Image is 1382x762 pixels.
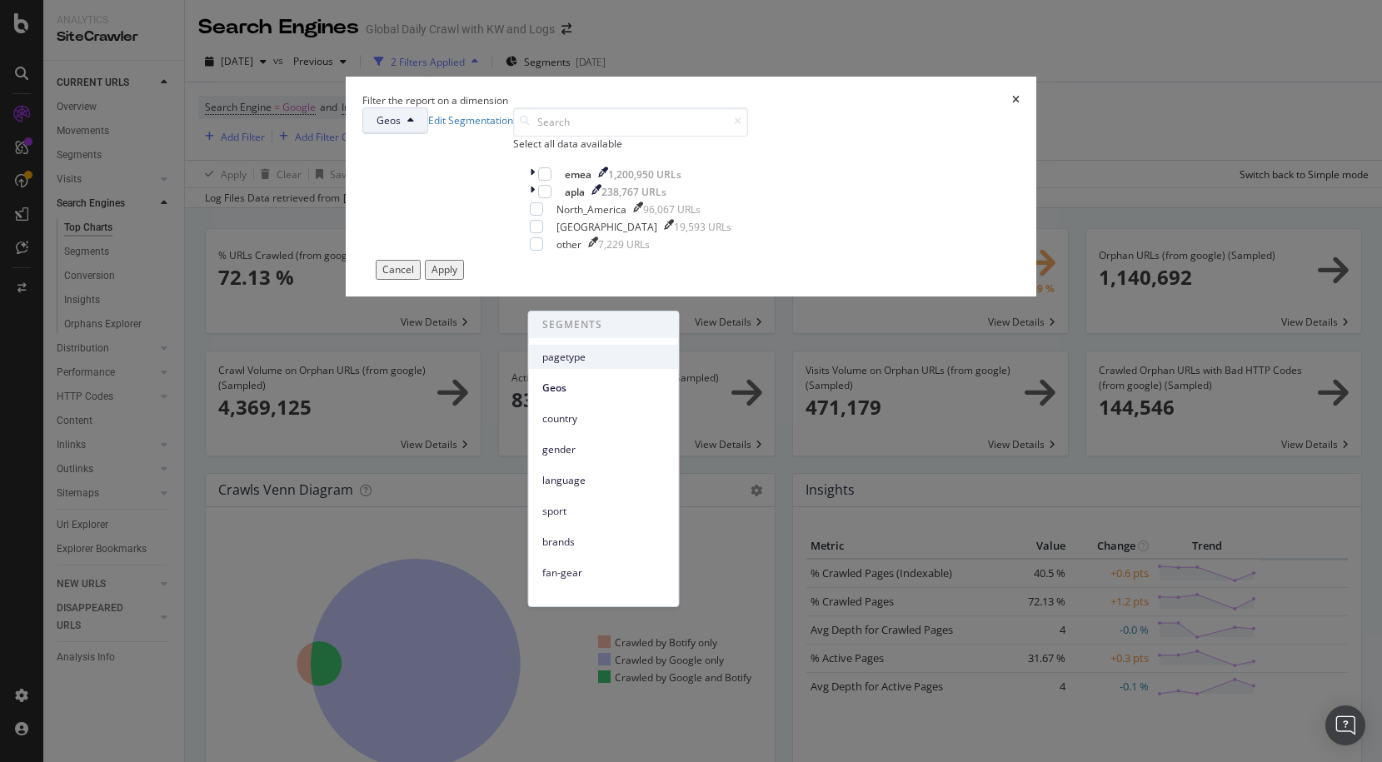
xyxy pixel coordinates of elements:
[513,107,748,137] input: Search
[362,93,508,107] div: Filter the report on a dimension
[565,167,591,182] div: emea
[513,137,748,151] div: Select all data available
[376,260,421,279] button: Cancel
[598,237,650,252] div: 7,229 URLs
[1325,705,1365,745] div: Open Intercom Messenger
[601,185,666,199] div: 238,767 URLs
[674,220,731,234] div: 19,593 URLs
[556,237,581,252] div: other
[377,113,401,127] span: Geos
[542,535,666,550] span: brands
[432,262,457,276] div: Apply
[565,185,585,199] div: apla
[428,113,513,127] a: Edit Segmentation
[542,596,666,611] span: collection
[556,202,626,217] div: North_America
[425,260,464,279] button: Apply
[542,411,666,426] span: country
[346,77,1037,296] div: modal
[542,381,666,396] span: Geos
[1012,93,1020,107] div: times
[542,442,666,457] span: gender
[542,504,666,519] span: sport
[542,565,666,580] span: fan-gear
[608,167,681,182] div: 1,200,950 URLs
[542,473,666,488] span: language
[529,311,679,338] span: SEGMENTS
[643,202,701,217] div: 96,067 URLs
[382,262,414,276] div: Cancel
[556,220,657,234] div: [GEOGRAPHIC_DATA]
[362,107,428,134] button: Geos
[542,350,666,365] span: pagetype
